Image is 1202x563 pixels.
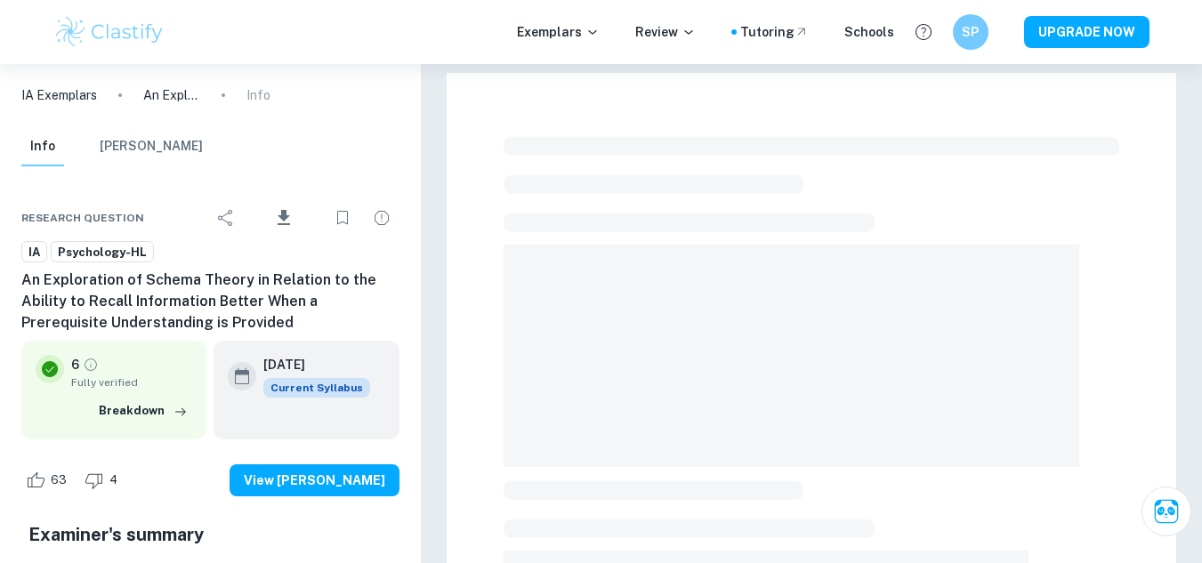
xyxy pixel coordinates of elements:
button: Info [21,127,64,166]
p: Exemplars [517,22,600,42]
a: Grade fully verified [83,357,99,373]
span: 4 [100,471,127,489]
h6: [DATE] [263,355,356,374]
a: Psychology-HL [51,241,154,263]
p: Review [635,22,696,42]
a: Tutoring [740,22,809,42]
p: Info [246,85,270,105]
span: IA [22,244,46,261]
span: Research question [21,210,144,226]
a: IA [21,241,47,263]
button: [PERSON_NAME] [100,127,203,166]
p: An Exploration of Schema Theory in Relation to the Ability to Recall Information Better When a Pr... [143,85,200,105]
div: Share [208,200,244,236]
span: Current Syllabus [263,378,370,398]
h6: SP [960,22,980,42]
a: IA Exemplars [21,85,97,105]
button: Breakdown [94,398,192,424]
button: UPGRADE NOW [1024,16,1150,48]
span: 63 [41,471,77,489]
button: View [PERSON_NAME] [230,464,399,496]
h5: Examiner's summary [28,521,392,548]
div: Report issue [364,200,399,236]
p: 6 [71,355,79,374]
div: Like [21,466,77,495]
div: Download [247,195,321,241]
div: This exemplar is based on the current syllabus. Feel free to refer to it for inspiration/ideas wh... [263,378,370,398]
span: Psychology-HL [52,244,153,261]
div: Dislike [80,466,127,495]
div: Bookmark [325,200,360,236]
img: Clastify logo [53,14,166,50]
button: SP [953,14,988,50]
span: Fully verified [71,374,192,390]
h6: An Exploration of Schema Theory in Relation to the Ability to Recall Information Better When a Pr... [21,269,399,334]
button: Ask Clai [1141,487,1191,536]
a: Schools [844,22,894,42]
button: Help and Feedback [908,17,939,47]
